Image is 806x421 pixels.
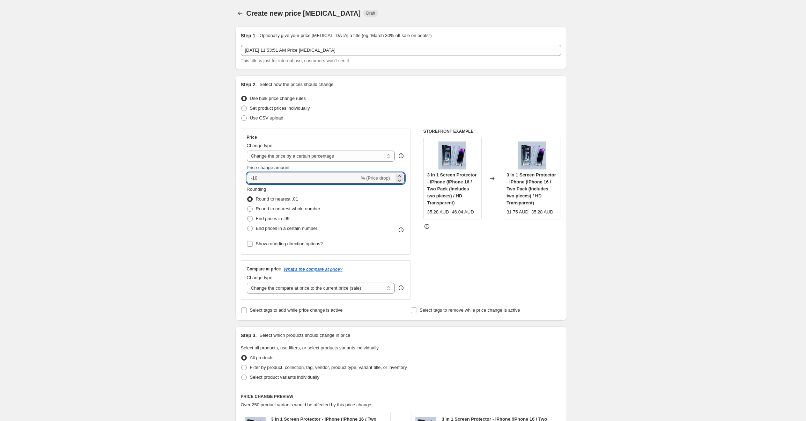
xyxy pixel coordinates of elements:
span: Show rounding direction options? [256,241,323,246]
input: -15 [247,173,360,184]
span: Filter by product, collection, tag, vendor, product type, variant title, or inventory [250,365,407,370]
span: End prices in a certain number [256,226,317,231]
h2: Step 3. [241,332,257,339]
div: 35.28 AUD [427,209,449,216]
span: Select all products, use filters, or select products variants individually [241,345,379,350]
h2: Step 2. [241,81,257,88]
span: End prices in .99 [256,216,290,221]
img: ProductImage-2-1_80x.png [438,141,466,169]
div: help [398,152,405,159]
h2: Step 1. [241,32,257,39]
p: Optionally give your price [MEDICAL_DATA] a title (eg "March 30% off sale on boots") [259,32,431,39]
div: 31.75 AUD [506,209,528,216]
h3: Compare at price [247,266,281,272]
span: Draft [366,10,375,16]
span: Change type [247,275,273,280]
span: % (Price drop) [361,175,390,181]
span: Select tags to add while price change is active [250,307,343,313]
strike: 35.28 AUD [531,209,553,216]
h6: STOREFRONT EXAMPLE [423,129,561,134]
input: 30% off holiday sale [241,45,561,56]
p: Select how the prices should change [259,81,333,88]
span: Use bulk price change rules [250,96,306,101]
span: 3 in 1 Screen Protector - iPhone (iPhone 16 / Two Pack (includes two pieces) / HD Transparent) [427,172,477,205]
img: ProductImage-2-1_80x.png [518,141,546,169]
span: Set product prices individually [250,106,310,111]
span: Round to nearest whole number [256,206,320,211]
p: Select which products should change in price [259,332,350,339]
span: 3 in 1 Screen Protector - iPhone (iPhone 16 / Two Pack (includes two pieces) / HD Transparent) [506,172,556,205]
span: Create new price [MEDICAL_DATA] [246,9,361,17]
span: Price change amount [247,165,290,170]
h6: PRICE CHANGE PREVIEW [241,394,561,399]
h3: Price [247,135,257,140]
span: Rounding [247,187,266,192]
button: What's the compare at price? [284,267,343,272]
span: Select tags to remove while price change is active [420,307,520,313]
span: Over 250 product variants would be affected by this price change: [241,402,373,407]
span: Use CSV upload [250,115,283,121]
div: help [398,284,405,291]
button: Price change jobs [235,8,245,18]
span: Select product variants individually [250,375,319,380]
span: This title is just for internal use, customers won't see it [241,58,349,63]
strike: 46.04 AUD [452,209,474,216]
span: Change type [247,143,273,148]
span: Round to nearest .01 [256,196,298,202]
span: All products [250,355,274,360]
